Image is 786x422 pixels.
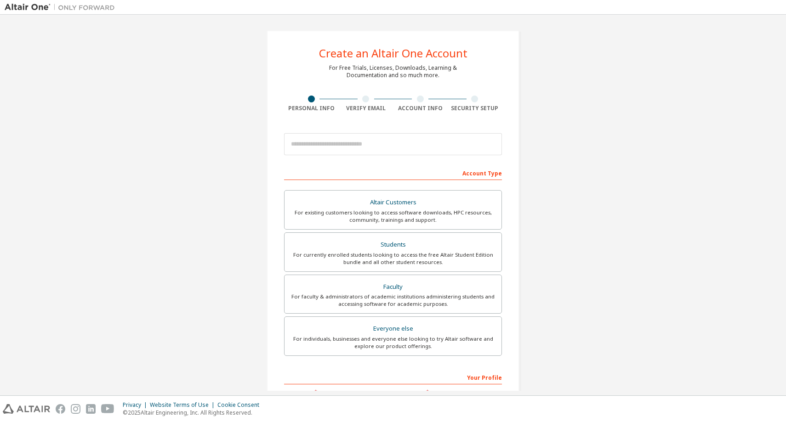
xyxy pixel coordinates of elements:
div: Verify Email [339,105,393,112]
img: instagram.svg [71,404,80,414]
div: Privacy [123,401,150,409]
div: Students [290,238,496,251]
div: Altair Customers [290,196,496,209]
div: For faculty & administrators of academic institutions administering students and accessing softwa... [290,293,496,308]
div: For currently enrolled students looking to access the free Altair Student Edition bundle and all ... [290,251,496,266]
div: Account Type [284,165,502,180]
img: facebook.svg [56,404,65,414]
label: First Name [284,389,390,396]
img: altair_logo.svg [3,404,50,414]
label: Last Name [396,389,502,396]
div: Faculty [290,281,496,293]
img: Altair One [5,3,120,12]
img: linkedin.svg [86,404,96,414]
p: © 2025 Altair Engineering, Inc. All Rights Reserved. [123,409,265,416]
div: Account Info [393,105,448,112]
div: Create an Altair One Account [319,48,467,59]
img: youtube.svg [101,404,114,414]
div: Website Terms of Use [150,401,217,409]
div: Your Profile [284,370,502,384]
div: Security Setup [448,105,502,112]
div: For existing customers looking to access software downloads, HPC resources, community, trainings ... [290,209,496,224]
div: Cookie Consent [217,401,265,409]
div: Personal Info [284,105,339,112]
div: Everyone else [290,322,496,335]
div: For individuals, businesses and everyone else looking to try Altair software and explore our prod... [290,335,496,350]
div: For Free Trials, Licenses, Downloads, Learning & Documentation and so much more. [329,64,457,79]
